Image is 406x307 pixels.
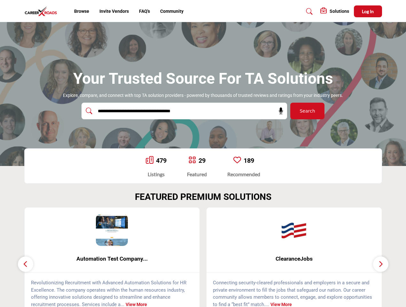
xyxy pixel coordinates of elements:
[290,103,324,119] button: Search
[188,156,196,165] a: Go to Featured
[126,302,147,307] a: View More
[199,157,206,164] a: 29
[74,9,89,14] a: Browse
[354,5,382,17] button: Log In
[187,170,207,178] div: Featured
[63,92,343,99] p: Explore, compare, and connect with top TA solution providers - powered by thousands of trusted re...
[320,8,349,15] div: Solutions
[216,255,372,263] span: ClearanceJobs
[96,214,128,246] img: Automation Test Company 20
[227,170,260,178] div: Recommended
[216,250,372,267] b: ClearanceJobs
[156,157,167,164] a: 479
[273,108,284,114] span: Search by Voice
[278,214,310,246] img: ClearanceJobs
[34,255,190,263] span: Automation Test Company...
[207,250,382,267] a: ClearanceJobs
[24,6,61,17] img: Site Logo
[270,302,292,307] a: View More
[146,170,167,178] div: Listings
[330,8,349,14] h5: Solutions
[300,108,315,114] span: Search
[233,156,241,165] a: Go to Recommended
[135,192,271,202] h2: FEATURED PREMIUM SOLUTIONS
[300,6,317,17] a: Search
[99,9,129,14] a: Invite Vendors
[73,69,333,89] h1: Your Trusted Source for TA Solutions
[139,9,150,14] a: FAQ's
[244,157,254,164] a: 189
[362,9,374,14] span: Log In
[25,250,200,267] a: Automation Test Company...
[160,9,183,14] a: Community
[34,250,190,267] b: Automation Test Company 20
